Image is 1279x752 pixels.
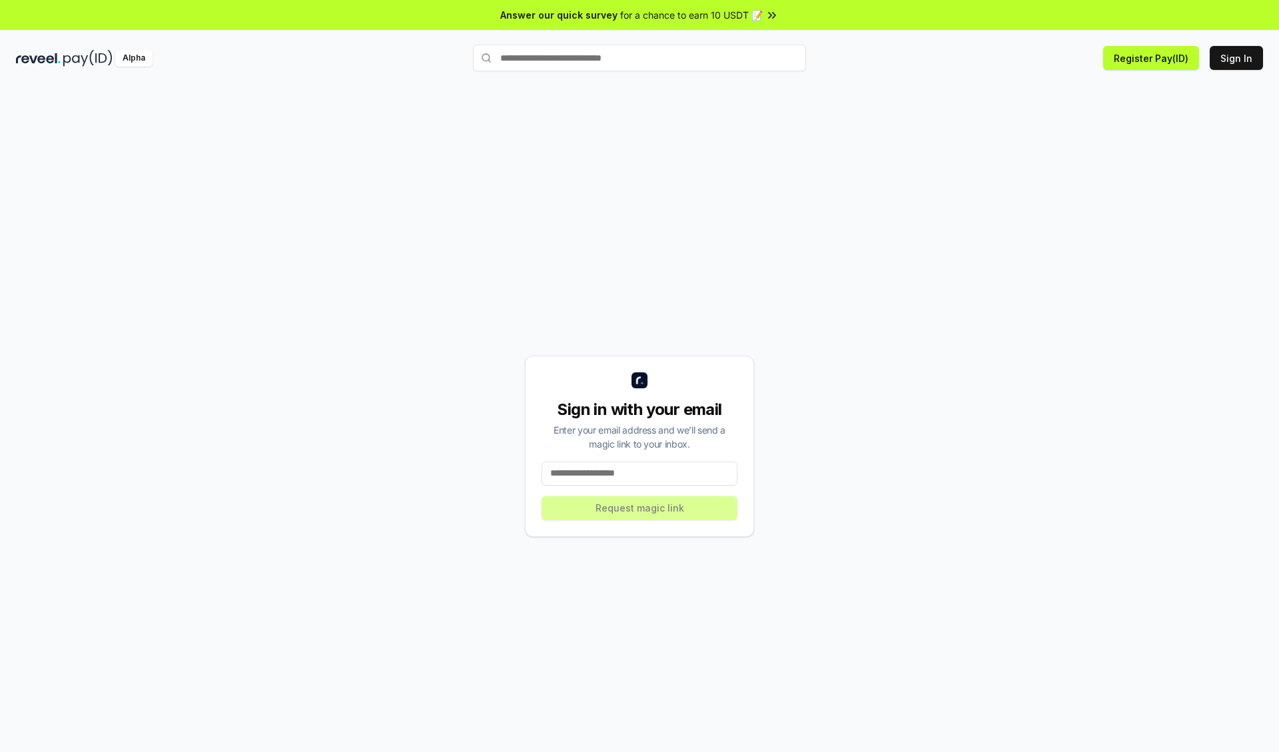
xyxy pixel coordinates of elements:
span: Answer our quick survey [500,8,618,22]
div: Sign in with your email [542,399,737,420]
div: Enter your email address and we’ll send a magic link to your inbox. [542,423,737,451]
img: reveel_dark [16,50,61,67]
span: for a chance to earn 10 USDT 📝 [620,8,763,22]
button: Sign In [1210,46,1263,70]
div: Alpha [115,50,153,67]
button: Register Pay(ID) [1103,46,1199,70]
img: logo_small [632,372,647,388]
img: pay_id [63,50,113,67]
